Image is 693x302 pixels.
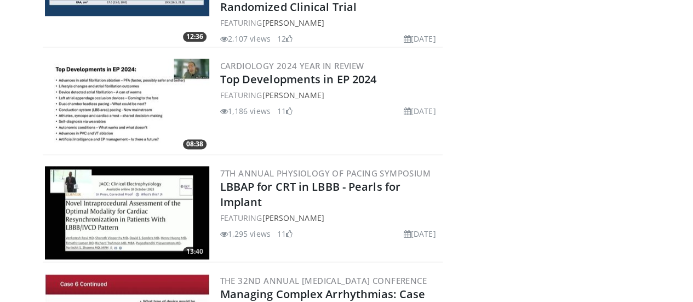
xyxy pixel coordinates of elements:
[220,212,440,224] div: FEATURING
[45,166,209,259] img: 87d3f521-c749-48f7-9c14-ffbd92087e3b.300x170_q85_crop-smart_upscale.jpg
[404,228,436,240] li: [DATE]
[183,247,207,257] span: 13:40
[183,139,207,149] span: 08:38
[220,72,377,87] a: Top Developments in EP 2024
[220,275,427,286] a: The 32nd Annual [MEDICAL_DATA] Conference
[277,33,293,44] li: 12
[262,18,324,28] a: [PERSON_NAME]
[220,89,440,101] div: FEATURING
[404,105,436,117] li: [DATE]
[404,33,436,44] li: [DATE]
[220,168,431,179] a: 7th Annual Physiology of Pacing Symposium
[45,166,209,259] a: 13:40
[220,179,400,209] a: LBBAP for CRT in LBBB - Pearls for Implant
[220,17,440,29] div: FEATURING
[220,60,364,71] a: Cardiology 2024 Year in Review
[262,90,324,100] a: [PERSON_NAME]
[220,33,271,44] li: 2,107 views
[220,105,271,117] li: 1,186 views
[277,105,293,117] li: 11
[220,228,271,240] li: 1,295 views
[277,228,293,240] li: 11
[45,59,209,152] img: 1e5d2468-63e7-42c6-89a8-3139b358bb93.300x170_q85_crop-smart_upscale.jpg
[45,59,209,152] a: 08:38
[183,32,207,42] span: 12:36
[262,213,324,223] a: [PERSON_NAME]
